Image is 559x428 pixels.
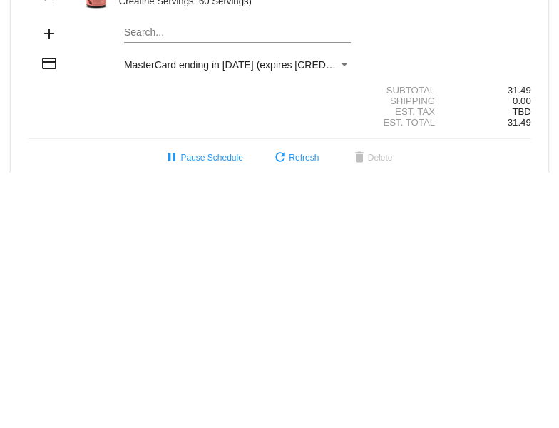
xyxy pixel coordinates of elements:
div: 31.49 [447,85,531,96]
input: Search... [124,27,352,39]
span: 0.00 [513,96,531,106]
span: TBD [512,106,530,117]
mat-icon: pause [163,150,180,167]
span: Delete [351,153,393,163]
span: MasterCard ending in [DATE] (expires [CREDIT_CARD_DATA]) [124,59,405,71]
div: Shipping [364,96,448,106]
mat-icon: add [41,25,58,42]
mat-select: Payment Method [124,59,352,71]
div: Est. Total [364,117,448,128]
div: Subtotal [364,85,448,96]
span: 31.49 [508,117,531,128]
mat-icon: credit_card [41,55,58,72]
div: Est. Tax [364,106,448,117]
span: Pause Schedule [163,153,242,163]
